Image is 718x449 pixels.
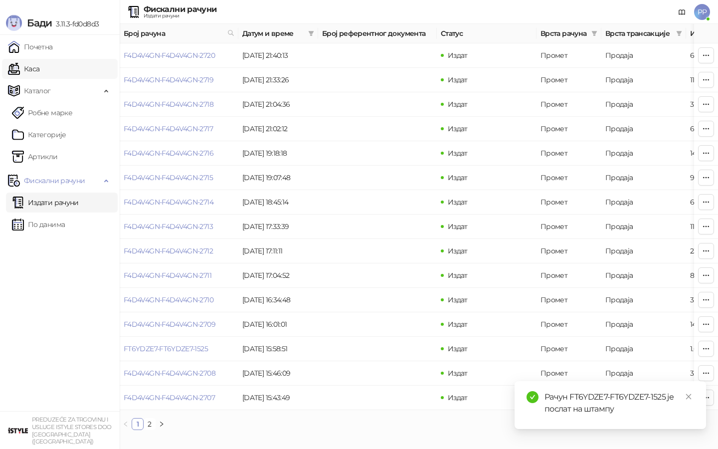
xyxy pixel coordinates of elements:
td: F4D4V4GN-F4D4V4GN-2711 [120,263,238,288]
td: [DATE] 16:01:01 [238,312,318,337]
a: F4D4V4GN-F4D4V4GN-2714 [124,198,213,207]
td: Промет [537,166,601,190]
td: Продаја [601,239,686,263]
span: Врста рачуна [540,28,587,39]
a: FT6YDZE7-FT6YDZE7-1525 [124,344,208,353]
td: [DATE] 19:18:18 [238,141,318,166]
span: 3.11.3-fd0d8d3 [52,19,99,28]
a: Категорије [12,125,66,145]
span: filter [674,26,684,41]
li: Претходна страна [120,418,132,430]
a: F4D4V4GN-F4D4V4GN-2709 [124,320,215,329]
td: Продаја [601,190,686,215]
span: Бади [27,17,52,29]
th: Статус [437,24,537,43]
a: F4D4V4GN-F4D4V4GN-2713 [124,222,213,231]
span: filter [676,30,682,36]
td: Промет [537,117,601,141]
span: Издат [448,51,468,60]
span: Каталог [24,81,51,101]
a: Close [683,391,694,402]
td: Продаја [601,117,686,141]
td: [DATE] 21:33:26 [238,68,318,92]
td: Продаја [601,92,686,117]
td: Продаја [601,361,686,386]
span: filter [308,30,314,36]
td: Продаја [601,215,686,239]
span: Издат [448,124,468,133]
td: Промет [537,92,601,117]
td: F4D4V4GN-F4D4V4GN-2709 [120,312,238,337]
a: F4D4V4GN-F4D4V4GN-2712 [124,246,213,255]
td: [DATE] 15:43:49 [238,386,318,410]
td: [DATE] 17:04:52 [238,263,318,288]
td: Промет [537,361,601,386]
span: Издат [448,222,468,231]
span: PP [694,4,710,20]
td: Промет [537,215,601,239]
a: F4D4V4GN-F4D4V4GN-2718 [124,100,213,109]
span: Број рачуна [124,28,223,39]
td: Продаја [601,337,686,361]
td: [DATE] 19:07:48 [238,166,318,190]
td: F4D4V4GN-F4D4V4GN-2720 [120,43,238,68]
small: PREDUZEĆE ZA TRGOVINU I USLUGE ISTYLE STORES DOO [GEOGRAPHIC_DATA] ([GEOGRAPHIC_DATA]) [32,416,112,445]
a: F4D4V4GN-F4D4V4GN-2719 [124,75,213,84]
li: 2 [144,418,156,430]
a: F4D4V4GN-F4D4V4GN-2707 [124,393,215,402]
span: Фискални рачуни [24,171,85,191]
td: Промет [537,141,601,166]
a: F4D4V4GN-F4D4V4GN-2715 [124,173,213,182]
span: Издат [448,100,468,109]
span: filter [591,30,597,36]
td: [DATE] 18:45:14 [238,190,318,215]
div: Фискални рачуни [144,5,216,13]
span: Издат [448,271,468,280]
td: F4D4V4GN-F4D4V4GN-2718 [120,92,238,117]
span: Издат [448,344,468,353]
span: Издат [448,75,468,84]
td: F4D4V4GN-F4D4V4GN-2714 [120,190,238,215]
td: Продаја [601,141,686,166]
th: Врста рачуна [537,24,601,43]
div: Рачун FT6YDZE7-FT6YDZE7-1525 је послат на штампу [544,391,694,415]
td: Промет [537,68,601,92]
td: [DATE] 17:33:39 [238,215,318,239]
td: Продаја [601,68,686,92]
td: F4D4V4GN-F4D4V4GN-2715 [120,166,238,190]
a: По данима [12,215,65,234]
a: F4D4V4GN-F4D4V4GN-2717 [124,124,213,133]
span: Издат [448,369,468,378]
td: F4D4V4GN-F4D4V4GN-2708 [120,361,238,386]
span: Издат [448,149,468,158]
td: Продаја [601,288,686,312]
td: Промет [537,288,601,312]
td: F4D4V4GN-F4D4V4GN-2712 [120,239,238,263]
td: [DATE] 15:58:51 [238,337,318,361]
td: Промет [537,312,601,337]
a: F4D4V4GN-F4D4V4GN-2708 [124,369,215,378]
td: [DATE] 21:02:12 [238,117,318,141]
td: F4D4V4GN-F4D4V4GN-2707 [120,386,238,410]
span: left [123,421,129,427]
td: Промет [537,190,601,215]
a: Издати рачуни [12,193,79,213]
a: F4D4V4GN-F4D4V4GN-2720 [124,51,215,60]
td: Продаја [601,166,686,190]
span: Издат [448,246,468,255]
td: [DATE] 17:11:11 [238,239,318,263]
button: left [120,418,132,430]
th: Број рачуна [120,24,238,43]
td: F4D4V4GN-F4D4V4GN-2717 [120,117,238,141]
a: ArtikliАртикли [12,147,58,167]
td: Промет [537,263,601,288]
td: Промет [537,337,601,361]
span: check-circle [527,391,538,403]
span: Издат [448,295,468,304]
span: Издат [448,198,468,207]
td: Промет [537,43,601,68]
td: [DATE] 21:40:13 [238,43,318,68]
li: Следећа страна [156,418,168,430]
td: F4D4V4GN-F4D4V4GN-2716 [120,141,238,166]
span: Издат [448,173,468,182]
